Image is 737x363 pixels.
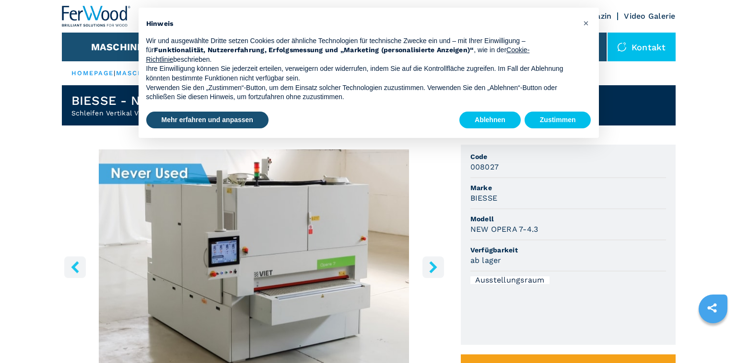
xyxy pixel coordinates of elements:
[470,152,666,161] span: Code
[146,19,576,29] h2: Hinweis
[470,276,550,284] div: Ausstellungsraum
[64,256,86,278] button: left-button
[470,245,666,255] span: Verfügbarkeit
[459,112,521,129] button: Ablehnen
[470,255,502,266] h3: ab lager
[583,17,589,29] span: ×
[470,183,666,193] span: Marke
[114,69,116,77] span: |
[470,224,538,235] h3: NEW OPERA 7-4.3
[146,112,269,129] button: Mehr erfahren und anpassen
[146,83,576,102] p: Verwenden Sie den „Zustimmen“-Button, um dem Einsatz solcher Technologien zuzustimmen. Verwenden ...
[91,41,151,53] button: Maschinen
[71,108,241,118] h2: Schleifen Vertikal Von Oben
[146,64,576,83] p: Ihre Einwilligung können Sie jederzeit erteilen, verweigern oder widerrufen, indem Sie auf die Ko...
[422,256,444,278] button: right-button
[700,296,724,320] a: sharethis
[470,193,498,204] h3: BIESSE
[470,161,499,172] h3: 008027
[116,69,163,77] a: maschinen
[146,36,576,65] p: Wir und ausgewählte Dritte setzen Cookies oder ähnliche Technologien für technische Zwecke ein un...
[624,11,675,21] a: Video Galerie
[608,33,676,61] div: Kontakt
[71,69,114,77] a: HOMEPAGE
[470,214,666,224] span: Modell
[617,42,627,52] img: Kontakt
[696,320,730,356] iframe: Chat
[71,93,241,108] h1: BIESSE - NEW OPERA 7-4.3
[62,6,131,27] img: Ferwood
[525,112,591,129] button: Zustimmen
[146,46,530,63] a: Cookie-Richtlinie
[154,46,474,54] strong: Funktionalität, Nutzererfahrung, Erfolgsmessung und „Marketing (personalisierte Anzeigen)“
[579,15,594,31] button: Schließen Sie diesen Hinweis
